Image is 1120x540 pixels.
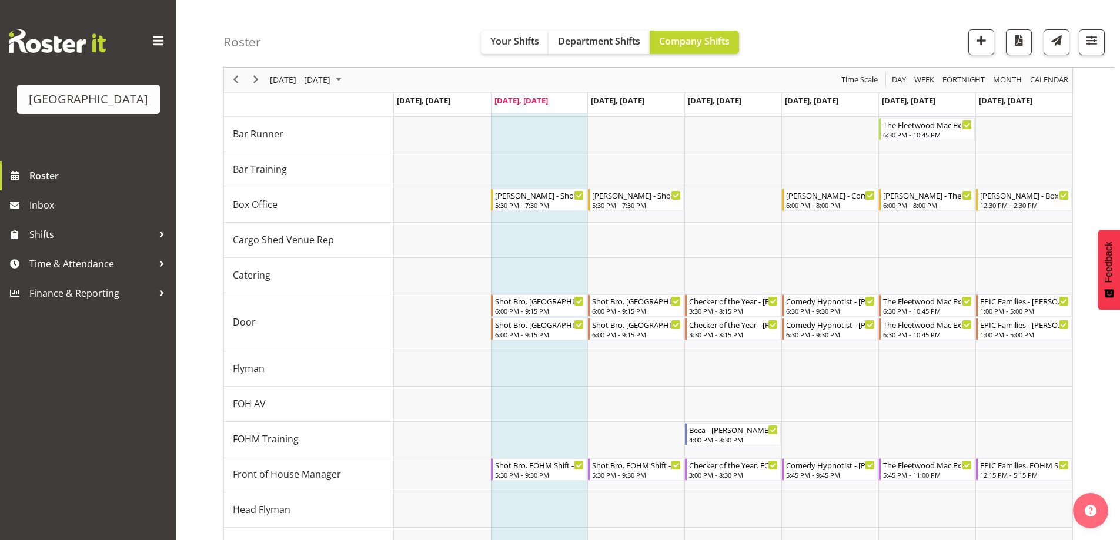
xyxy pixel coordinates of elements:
div: 4:00 PM - 8:30 PM [689,435,778,444]
span: [DATE], [DATE] [591,95,644,106]
div: 6:00 PM - 9:15 PM [495,306,584,316]
span: Time Scale [840,73,879,88]
span: Inbox [29,196,170,214]
div: Front of House Manager"s event - Shot Bro. FOHM Shift - Davey Van Gooswilligen Begin From Tuesday... [491,458,587,481]
span: [DATE], [DATE] [397,95,450,106]
div: Door"s event - Shot Bro. GA. (No Bar) - Tommy Shorter Begin From Tuesday, October 7, 2025 at 6:00... [491,294,587,317]
div: Box Office"s event - Michelle - Comedy Hypnotist - Frankie Mac - Michelle Bradbury Begin From Fri... [782,189,878,211]
span: calendar [1029,73,1069,88]
div: 12:15 PM - 5:15 PM [980,470,1069,479]
div: Front of House Manager"s event - Checker of the Year. FOHM Shift - Robin Hendriks Begin From Thur... [685,458,781,481]
div: 6:00 PM - 8:00 PM [883,200,972,210]
td: Bar Runner resource [224,117,394,152]
div: Comedy Hypnotist - [PERSON_NAME] FOHM shift - [PERSON_NAME] [786,459,875,471]
button: Department Shifts [549,31,650,54]
div: 6:00 PM - 9:15 PM [592,306,681,316]
button: Next [248,73,264,88]
td: Flyman resource [224,351,394,387]
span: FOH AV [233,397,266,411]
div: Door"s event - Checker of the Year - Heather Powell Begin From Thursday, October 9, 2025 at 3:30:... [685,318,781,340]
span: Flyman [233,361,265,375]
div: 6:30 PM - 9:30 PM [786,306,875,316]
button: Fortnight [941,73,987,88]
div: EPIC Families. FOHM Shift - [PERSON_NAME] [980,459,1069,471]
div: Door"s event - EPIC Families - Alex Freeman Begin From Sunday, October 12, 2025 at 1:00:00 PM GMT... [976,318,1072,340]
div: Door"s event - Shot Bro. GA. (No Bar) - Lisa Camplin Begin From Wednesday, October 8, 2025 at 6:0... [588,318,684,340]
div: 3:00 PM - 8:30 PM [689,470,778,479]
h4: Roster [223,35,261,49]
span: Head Flyman [233,502,290,516]
span: Shifts [29,226,153,243]
div: 3:30 PM - 8:15 PM [689,306,778,316]
div: 3:30 PM - 8:15 PM [689,330,778,339]
td: Catering resource [224,258,394,293]
div: 1:00 PM - 5:00 PM [980,306,1069,316]
span: [DATE] - [DATE] [269,73,332,88]
button: Time Scale [840,73,880,88]
div: 6:00 PM - 9:15 PM [495,330,584,339]
div: Box Office"s event - Michelle - Shot Bro - Baycourt Presents - Michelle Bradbury Begin From Tuesd... [491,189,587,211]
span: Company Shifts [659,35,730,48]
div: FOHM Training"s event - Beca - Lisa Camplin Begin From Thursday, October 9, 2025 at 4:00:00 PM GM... [685,423,781,445]
div: 5:45 PM - 9:45 PM [786,470,875,479]
div: [PERSON_NAME] - The Fleetwood Mac Experience - Box Office - [PERSON_NAME] [883,189,972,201]
div: Door"s event - Comedy Hypnotist - Frankie Mac - Beana Badenhorst Begin From Friday, October 10, 2... [782,318,878,340]
div: Checker of the Year - [PERSON_NAME] [689,295,778,307]
img: help-xxl-2.png [1085,505,1096,516]
td: Box Office resource [224,187,394,223]
span: Day [891,73,907,88]
td: Cargo Shed Venue Rep resource [224,223,394,258]
div: Door"s event - EPIC Families - Elea Hargreaves Begin From Sunday, October 12, 2025 at 1:00:00 PM ... [976,294,1072,317]
td: FOH AV resource [224,387,394,422]
button: Send a list of all shifts for the selected filtered period to all rostered employees. [1044,29,1069,55]
div: next period [246,68,266,92]
div: Shot Bro. [GEOGRAPHIC_DATA]. (No Bar) - [PERSON_NAME] [592,295,681,307]
span: FOHM Training [233,432,299,446]
span: Front of House Manager [233,467,341,481]
span: Fortnight [941,73,986,88]
span: Your Shifts [490,35,539,48]
button: Previous [228,73,244,88]
div: 5:30 PM - 7:30 PM [592,200,681,210]
div: Comedy Hypnotist - [PERSON_NAME] [786,318,875,330]
button: Download a PDF of the roster according to the set date range. [1006,29,1032,55]
div: The Fleetwood Mac Experience - [PERSON_NAME] [883,295,972,307]
div: Door"s event - The Fleetwood Mac Experience - Heather Powell Begin From Saturday, October 11, 202... [879,294,975,317]
td: Door resource [224,293,394,351]
span: Month [992,73,1023,88]
button: Filter Shifts [1079,29,1105,55]
span: Door [233,315,256,329]
span: Week [913,73,935,88]
button: Timeline Day [890,73,908,88]
div: The Fleetwood Mac Experience FOHM shift - [PERSON_NAME] [883,459,972,471]
div: Checker of the Year - [PERSON_NAME] [689,318,778,330]
div: EPIC Families - [PERSON_NAME] [980,318,1069,330]
div: Front of House Manager"s event - Comedy Hypnotist - Frankie Mac FOHM shift - Robin Hendriks Begin... [782,458,878,481]
div: 12:30 PM - 2:30 PM [980,200,1069,210]
div: EPIC Families - [PERSON_NAME] [980,295,1069,307]
div: The Fleetwood Mac Experience - [PERSON_NAME] [883,318,972,330]
div: 6:00 PM - 9:15 PM [592,330,681,339]
span: Cargo Shed Venue Rep [233,233,334,247]
img: Rosterit website logo [9,29,106,53]
div: Door"s event - Shot Bro. GA. (No Bar) - Amanda Clark Begin From Wednesday, October 8, 2025 at 6:0... [588,294,684,317]
button: Add a new shift [968,29,994,55]
div: Shot Bro. FOHM Shift - [PERSON_NAME] [495,459,584,471]
div: 5:30 PM - 9:30 PM [495,470,584,479]
span: Bar Runner [233,127,283,141]
button: Company Shifts [650,31,739,54]
button: October 2025 [268,73,347,88]
div: 6:30 PM - 10:45 PM [883,306,972,316]
div: Box Office"s event - Valerie - Box Office EPIC Families - Valerie Donaldson Begin From Sunday, Oc... [976,189,1072,211]
div: Shot Bro. FOHM Shift - [PERSON_NAME] [592,459,681,471]
div: 6:00 PM - 8:00 PM [786,200,875,210]
span: [DATE], [DATE] [785,95,838,106]
button: Your Shifts [481,31,549,54]
button: Month [1028,73,1071,88]
div: Shot Bro. [GEOGRAPHIC_DATA]. (No Bar) - [PERSON_NAME] [495,318,584,330]
div: Door"s event - Shot Bro. GA. (No Bar) - Ciska Vogelzang Begin From Tuesday, October 7, 2025 at 6:... [491,318,587,340]
div: [PERSON_NAME] - Box Office EPIC Families - [PERSON_NAME] [980,189,1069,201]
div: Front of House Manager"s event - EPIC Families. FOHM Shift - Davey Van Gooswilligen Begin From Su... [976,458,1072,481]
div: Checker of the Year. FOHM Shift - [PERSON_NAME] [689,459,778,471]
button: Timeline Month [991,73,1024,88]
